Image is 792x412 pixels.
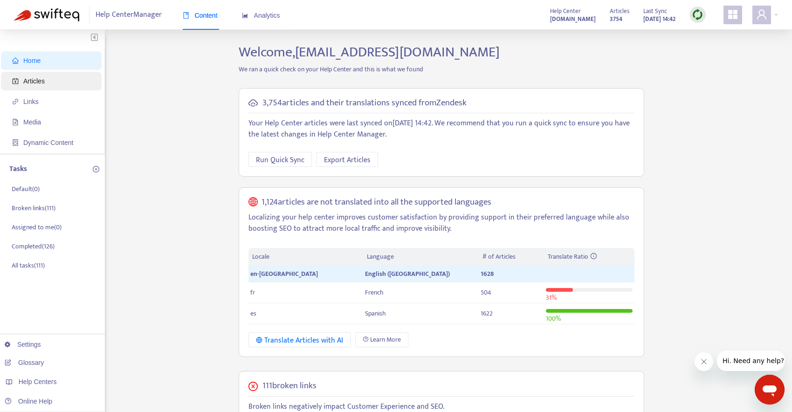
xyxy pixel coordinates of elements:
span: Content [183,12,218,19]
span: es [250,308,256,319]
span: appstore [727,9,738,20]
strong: 3754 [610,14,622,24]
h5: 1,124 articles are not translated into all the supported languages [262,197,491,208]
p: Default ( 0 ) [12,184,40,194]
span: link [12,98,19,105]
img: sync.dc5367851b00ba804db3.png [692,9,703,21]
span: global [248,197,258,208]
iframe: Message from company [717,350,785,371]
a: [DOMAIN_NAME] [550,14,596,24]
span: English ([GEOGRAPHIC_DATA]) [365,268,450,279]
span: Welcome, [EMAIL_ADDRESS][DOMAIN_NAME] [239,41,500,64]
span: container [12,139,19,146]
a: Online Help [5,398,52,405]
span: Help Centers [19,378,57,385]
div: Translate Articles with AI [256,335,343,346]
span: Spanish [365,308,386,319]
h5: 3,754 articles and their translations synced from Zendesk [262,98,467,109]
span: cloud-sync [248,98,258,108]
span: home [12,57,19,64]
span: French [365,287,384,298]
span: Links [23,98,39,105]
span: file-image [12,119,19,125]
span: Learn More [370,335,401,345]
span: book [183,12,189,19]
span: Run Quick Sync [256,154,304,166]
span: fr [250,287,255,298]
th: Locale [248,248,363,266]
span: Help Center Manager [96,6,162,24]
strong: [DATE] 14:42 [643,14,675,24]
span: Analytics [242,12,280,19]
a: Glossary [5,359,44,366]
span: Last Sync [643,6,667,16]
span: 1628 [481,268,494,279]
span: Export Articles [324,154,371,166]
span: Dynamic Content [23,139,73,146]
span: Home [23,57,41,64]
p: Assigned to me ( 0 ) [12,222,62,232]
h5: 111 broken links [262,381,317,391]
th: Language [363,248,479,266]
span: 100 % [546,313,561,324]
span: Help Center [550,6,581,16]
span: user [756,9,767,20]
span: plus-circle [93,166,99,172]
span: area-chart [242,12,248,19]
span: Media [23,118,41,126]
span: en-[GEOGRAPHIC_DATA] [250,268,318,279]
span: 504 [481,287,491,298]
p: Localizing your help center improves customer satisfaction by providing support in their preferre... [248,212,634,234]
button: Export Articles [317,152,378,167]
a: Settings [5,341,41,348]
th: # of Articles [479,248,544,266]
button: Run Quick Sync [248,152,312,167]
span: Articles [23,77,45,85]
iframe: Close message [695,352,713,371]
div: Translate Ratio [548,252,631,262]
span: 31 % [546,292,557,303]
img: Swifteq [14,8,79,21]
button: Translate Articles with AI [248,332,351,347]
p: Your Help Center articles were last synced on [DATE] 14:42 . We recommend that you run a quick sy... [248,118,634,140]
span: 1622 [481,308,493,319]
span: Articles [610,6,629,16]
span: account-book [12,78,19,84]
p: We ran a quick check on your Help Center and this is what we found [232,64,651,74]
p: Completed ( 126 ) [12,241,55,251]
p: Tasks [9,164,27,175]
iframe: Button to launch messaging window [755,375,785,405]
a: Learn More [355,332,408,347]
span: close-circle [248,382,258,391]
p: Broken links ( 111 ) [12,203,55,213]
p: All tasks ( 111 ) [12,261,45,270]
